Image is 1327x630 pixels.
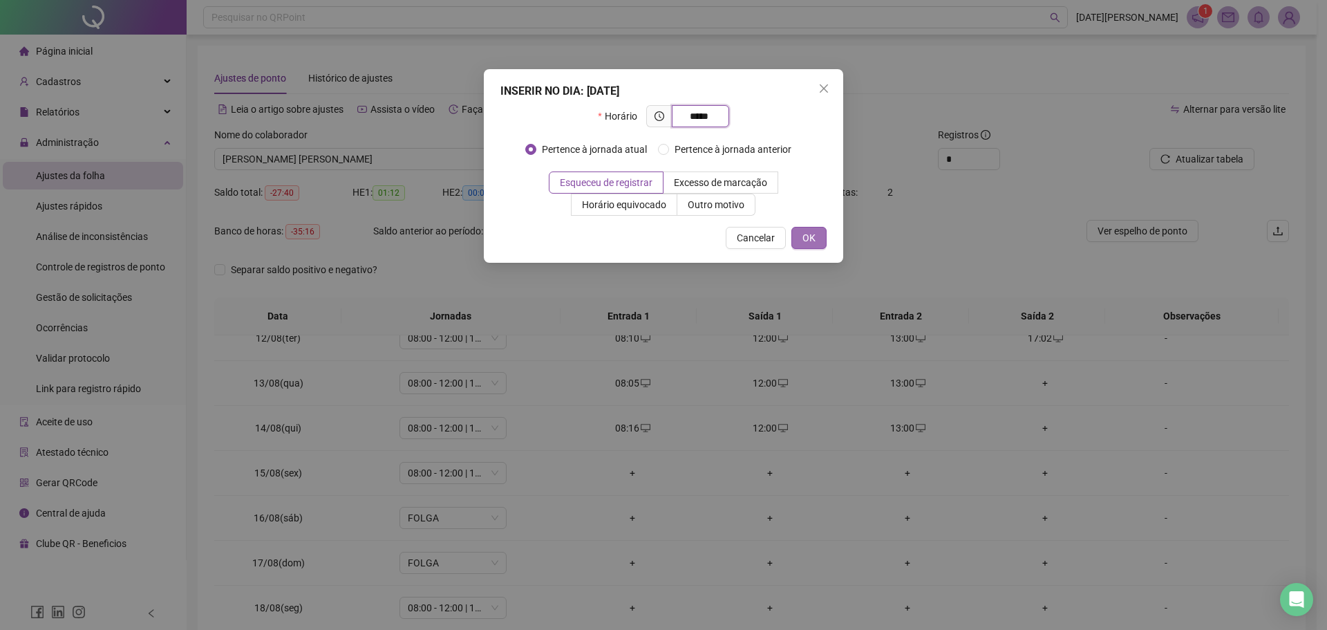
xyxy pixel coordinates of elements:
span: Outro motivo [688,199,744,210]
span: Excesso de marcação [674,177,767,188]
button: Close [813,77,835,100]
span: close [818,83,829,94]
span: Esqueceu de registrar [560,177,652,188]
span: clock-circle [655,111,664,121]
label: Horário [598,105,646,127]
button: OK [791,227,827,249]
span: Cancelar [737,230,775,245]
span: OK [802,230,816,245]
span: Pertence à jornada atual [536,142,652,157]
div: Open Intercom Messenger [1280,583,1313,616]
div: INSERIR NO DIA : [DATE] [500,83,827,100]
button: Cancelar [726,227,786,249]
span: Pertence à jornada anterior [669,142,797,157]
span: Horário equivocado [582,199,666,210]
